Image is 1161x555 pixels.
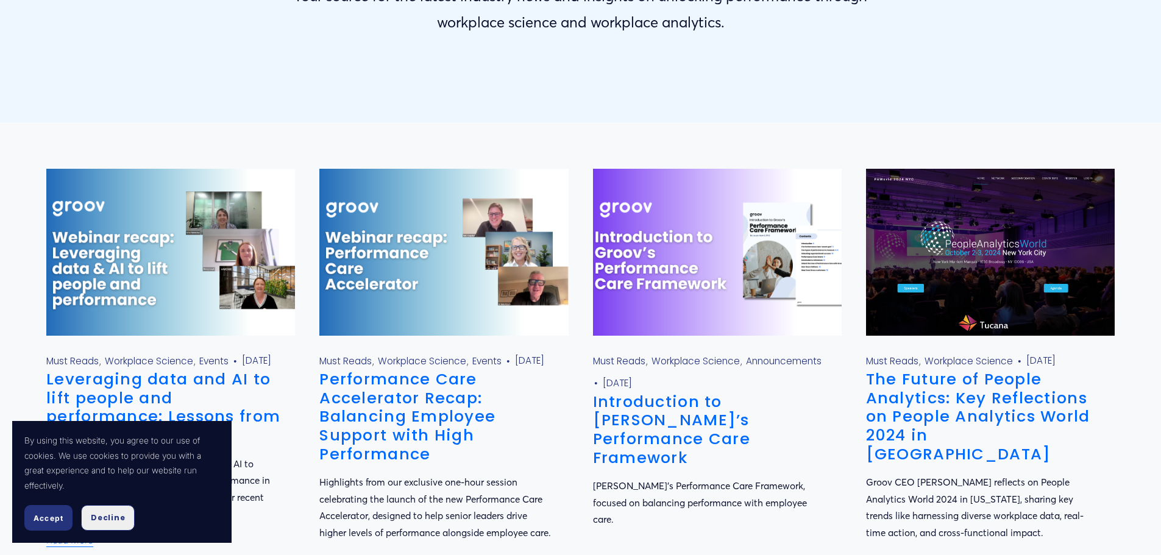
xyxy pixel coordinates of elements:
[593,355,645,367] a: Must Reads
[24,505,73,531] button: Accept
[91,512,125,523] span: Decline
[740,355,743,367] span: ,
[925,355,1013,367] a: Workplace Science
[515,358,544,363] time: [DATE]
[593,478,829,528] p: [PERSON_NAME]’s Performance Care Framework, focused on balancing performance with employee care.
[1026,358,1056,363] time: [DATE]
[193,355,196,367] span: ,
[318,168,569,336] img: Performance Care Accelerator Recap: Balancing Employee Support with High Performance
[866,368,1090,464] a: The Future of People Analytics: Key Reflections on People Analytics World 2024 in [GEOGRAPHIC_DATA]
[105,355,193,367] a: Workplace Science
[242,358,271,363] time: [DATE]
[593,391,750,468] a: Introduction to [PERSON_NAME]’s Performance Care Framework
[866,474,1102,541] p: Groov CEO [PERSON_NAME] reflects on People Analytics World 2024 in [US_STATE], sharing key trends...
[319,368,495,464] a: Performance Care Accelerator Recap: Balancing Employee Support with High Performance
[591,168,842,336] img: Introduction to Groov’s Performance Care Framework
[652,355,740,367] a: Workplace Science
[99,355,102,367] span: ,
[372,355,375,367] span: ,
[12,421,232,543] section: Cookie banner
[319,474,556,541] p: Highlights from our exclusive one-hour session celebrating the launch of the new Performance Care...
[603,381,632,386] time: [DATE]
[319,355,372,367] a: Must Reads
[46,355,99,367] a: Must Reads
[199,355,229,367] a: Events
[918,355,921,367] span: ,
[46,368,280,446] a: Leveraging data and AI to lift people and performance: Lessons from the frontlines
[466,355,469,367] span: ,
[865,168,1116,336] img: The Future of People Analytics: Key Reflections on People Analytics World 2024 in NYC
[645,355,648,367] span: ,
[378,355,466,367] a: Workplace Science
[34,514,63,523] span: Accept
[866,355,918,367] a: Must Reads
[45,168,296,336] img: Leveraging data and AI to lift people and performance: Lessons from the frontlines
[472,355,502,367] a: Events
[746,355,822,367] a: Announcements
[81,505,135,531] button: Decline
[24,433,219,493] p: By using this website, you agree to our use of cookies. We use cookies to provide you with a grea...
